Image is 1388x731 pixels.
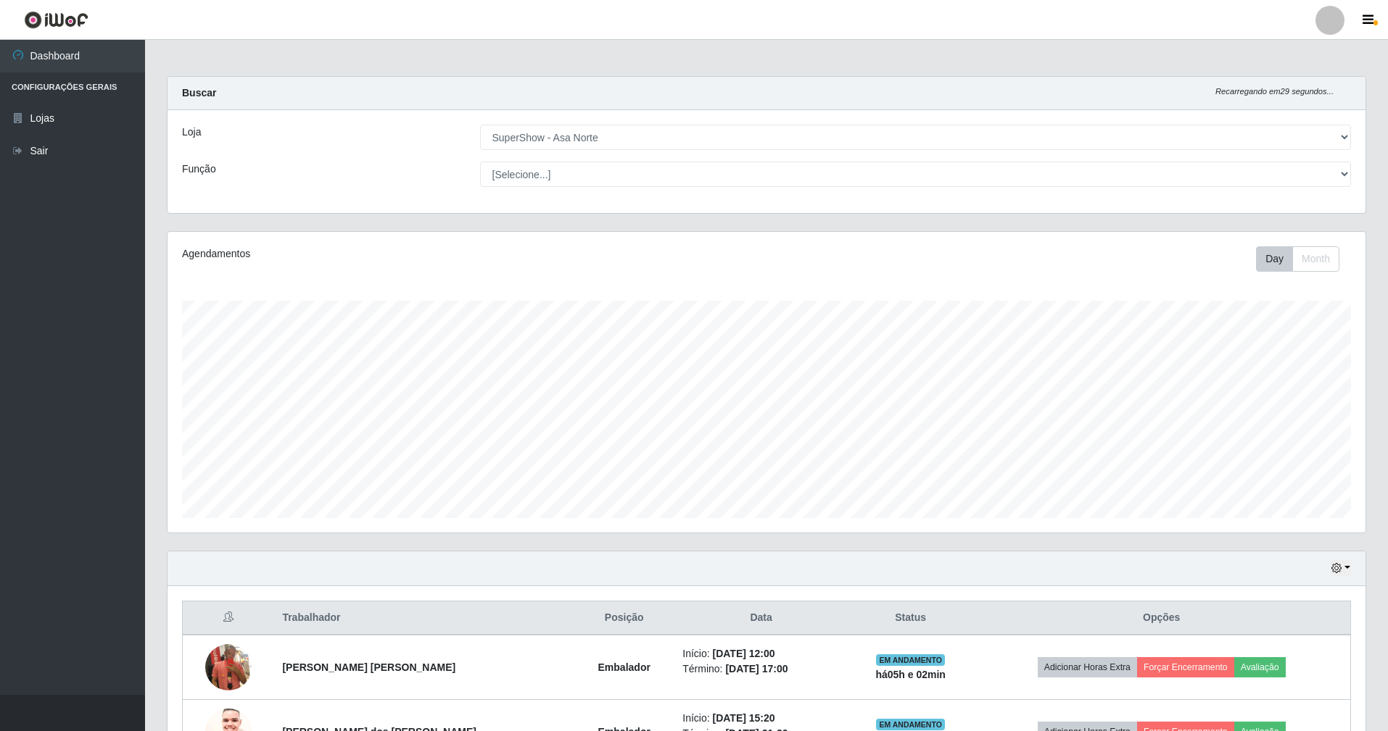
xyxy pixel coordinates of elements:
[598,661,650,673] strong: Embalador
[1256,246,1293,272] button: Day
[713,648,775,659] time: [DATE] 12:00
[682,711,840,726] li: Início:
[282,661,455,673] strong: [PERSON_NAME] [PERSON_NAME]
[876,719,945,730] span: EM ANDAMENTO
[24,11,88,29] img: CoreUI Logo
[674,601,848,635] th: Data
[682,661,840,677] li: Término:
[1292,246,1339,272] button: Month
[182,87,216,99] strong: Buscar
[182,162,216,177] label: Função
[1137,657,1234,677] button: Forçar Encerramento
[182,125,201,140] label: Loja
[713,712,775,724] time: [DATE] 15:20
[182,246,656,262] div: Agendamentos
[1256,246,1351,272] div: Toolbar with button groups
[205,626,252,709] img: 1753635864219.jpeg
[682,646,840,661] li: Início:
[876,654,945,666] span: EM ANDAMENTO
[574,601,674,635] th: Posição
[1215,87,1334,96] i: Recarregando em 29 segundos...
[1256,246,1339,272] div: First group
[1234,657,1286,677] button: Avaliação
[972,601,1350,635] th: Opções
[273,601,574,635] th: Trabalhador
[725,663,788,674] time: [DATE] 17:00
[848,601,972,635] th: Status
[875,669,946,680] strong: há 05 h e 02 min
[1038,657,1137,677] button: Adicionar Horas Extra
